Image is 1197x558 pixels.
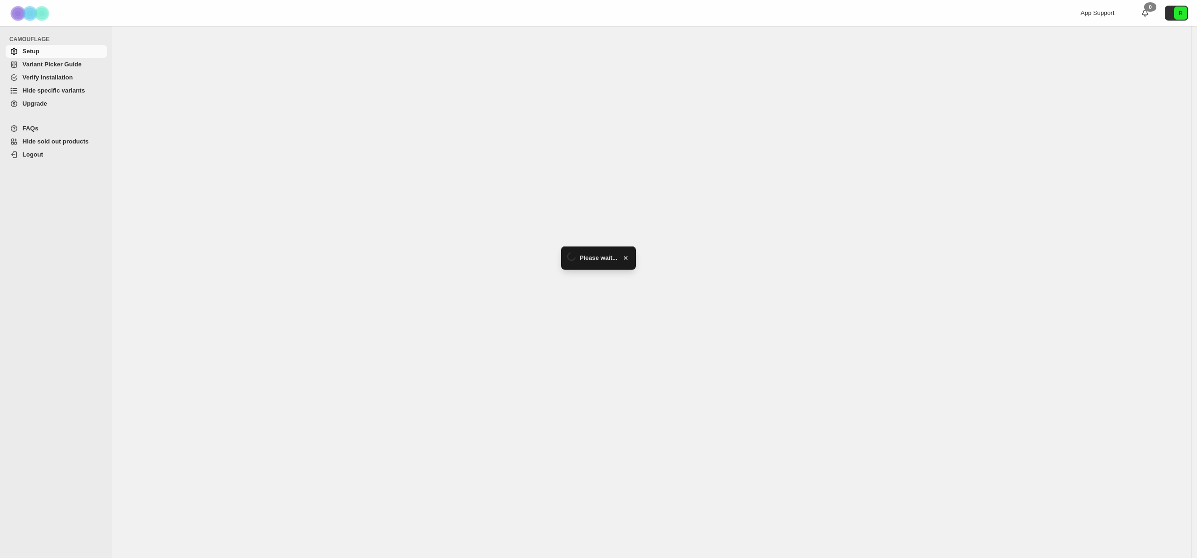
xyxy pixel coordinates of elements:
span: Hide specific variants [22,87,85,94]
span: Logout [22,151,43,158]
span: App Support [1081,9,1114,16]
div: 0 [1144,2,1156,12]
button: Avatar with initials R [1165,6,1188,21]
a: Upgrade [6,97,107,110]
a: 0 [1140,8,1150,18]
span: Please wait... [580,253,618,263]
a: Logout [6,148,107,161]
span: Verify Installation [22,74,73,81]
a: Verify Installation [6,71,107,84]
span: Setup [22,48,39,55]
a: Hide sold out products [6,135,107,148]
span: Hide sold out products [22,138,89,145]
span: Upgrade [22,100,47,107]
a: Setup [6,45,107,58]
a: FAQs [6,122,107,135]
text: R [1179,10,1183,16]
a: Variant Picker Guide [6,58,107,71]
a: Hide specific variants [6,84,107,97]
span: Avatar with initials R [1174,7,1187,20]
span: Variant Picker Guide [22,61,81,68]
img: Camouflage [7,0,54,26]
span: CAMOUFLAGE [9,36,108,43]
span: FAQs [22,125,38,132]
